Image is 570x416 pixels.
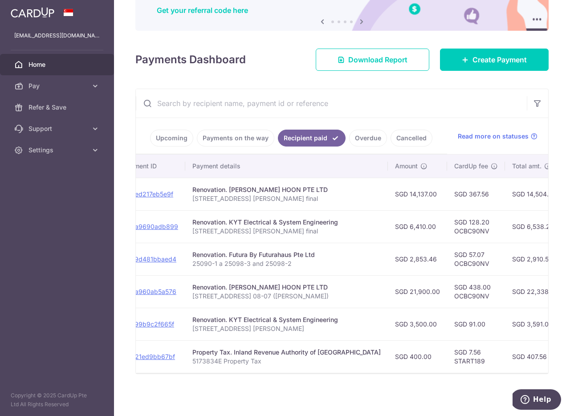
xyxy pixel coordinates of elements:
th: Payment ID [116,155,185,178]
p: 25090-1 a 25098-3 and 25098-2 [192,259,381,268]
span: Create Payment [472,54,527,65]
a: Upcoming [150,130,193,147]
div: Renovation. KYT Electrical & System Engineering [192,218,381,227]
a: Overdue [349,130,387,147]
a: Read more on statuses [458,132,537,141]
td: SGD 21,900.00 [388,275,447,308]
td: SGD 3,591.00 [505,308,566,340]
td: SGD 6,410.00 [388,210,447,243]
td: SGD 438.00 OCBC90NV [447,275,505,308]
td: SGD 407.56 [505,340,566,373]
p: [STREET_ADDRESS] [PERSON_NAME] [192,324,381,333]
img: CardUp [11,7,54,18]
span: Refer & Save [28,103,87,112]
a: Get your referral code here [157,6,248,15]
p: [EMAIL_ADDRESS][DOMAIN_NAME] [14,31,100,40]
a: Payments on the way [197,130,274,147]
span: Total amt. [512,162,541,171]
div: Renovation. Futura By Futurahaus Pte Ltd [192,250,381,259]
td: SGD 400.00 [388,340,447,373]
p: 5173834E Property Tax [192,357,381,366]
p: [STREET_ADDRESS] 08-07 ([PERSON_NAME]) [192,292,381,301]
th: Payment details [185,155,388,178]
input: Search by recipient name, payment id or reference [136,89,527,118]
span: CardUp fee [454,162,488,171]
a: txn_a9690adb899 [123,223,178,230]
td: SGD 3,500.00 [388,308,447,340]
div: Renovation. [PERSON_NAME] HOON PTE LTD [192,185,381,194]
td: SGD 2,853.46 [388,243,447,275]
a: txn_a960ab5a576 [123,288,176,295]
span: Pay [28,82,87,90]
span: Settings [28,146,87,155]
span: Download Report [348,54,407,65]
a: txn_21ed9bb67bf [123,353,175,360]
iframe: Opens a widget where you can find more information [513,389,561,412]
a: Download Report [316,49,429,71]
td: SGD 367.56 [447,178,505,210]
div: Property Tax. Inland Revenue Authority of [GEOGRAPHIC_DATA] [192,348,381,357]
td: SGD 22,338.00 [505,275,566,308]
td: SGD 57.07 OCBC90NV [447,243,505,275]
td: SGD 91.00 [447,308,505,340]
td: SGD 2,910.53 [505,243,566,275]
p: [STREET_ADDRESS] [PERSON_NAME] final [192,227,381,236]
a: Cancelled [391,130,432,147]
td: SGD 128.20 OCBC90NV [447,210,505,243]
a: txn_ed217eb5e9f [123,190,173,198]
a: Recipient paid [278,130,346,147]
a: txn_9d481bbaed4 [123,255,176,263]
p: [STREET_ADDRESS] [PERSON_NAME] final [192,194,381,203]
span: Support [28,124,87,133]
span: Home [28,60,87,69]
div: Renovation. KYT Electrical & System Engineering [192,315,381,324]
td: SGD 14,504.56 [505,178,566,210]
span: Amount [395,162,418,171]
td: SGD 14,137.00 [388,178,447,210]
a: Create Payment [440,49,549,71]
a: txn_99b9c2f665f [123,320,174,328]
span: Read more on statuses [458,132,529,141]
h4: Payments Dashboard [135,52,246,68]
td: SGD 6,538.20 [505,210,566,243]
div: Renovation. [PERSON_NAME] HOON PTE LTD [192,283,381,292]
td: SGD 7.56 START189 [447,340,505,373]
